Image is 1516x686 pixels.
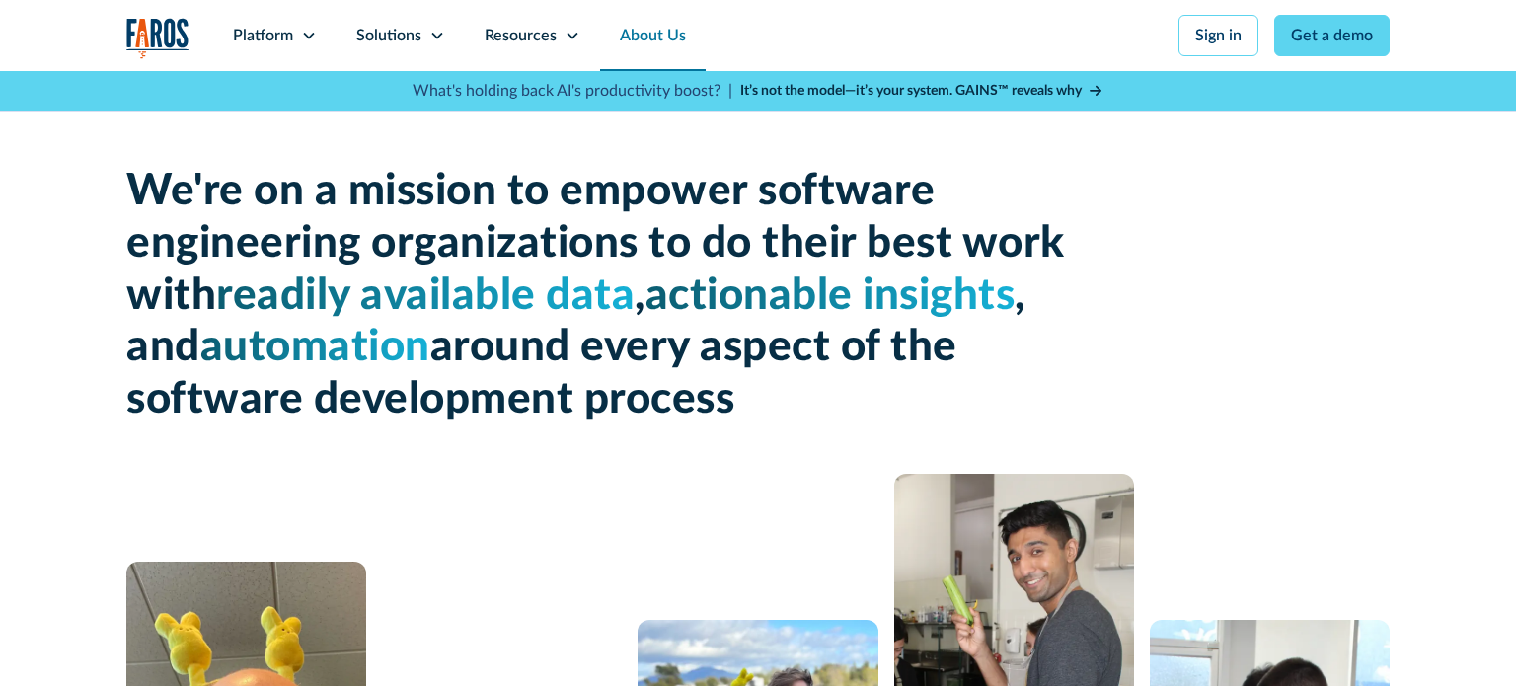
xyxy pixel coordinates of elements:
a: It’s not the model—it’s your system. GAINS™ reveals why [740,81,1103,102]
div: Solutions [356,24,421,47]
p: What's holding back AI's productivity boost? | [413,79,732,103]
span: automation [200,326,430,369]
span: readily available data [216,274,635,318]
img: Logo of the analytics and reporting company Faros. [126,18,189,58]
a: Get a demo [1274,15,1390,56]
a: home [126,18,189,58]
div: Resources [485,24,557,47]
a: Sign in [1178,15,1258,56]
h1: We're on a mission to empower software engineering organizations to do their best work with , , a... [126,166,1074,426]
div: Platform [233,24,293,47]
strong: It’s not the model—it’s your system. GAINS™ reveals why [740,84,1082,98]
span: actionable insights [645,274,1016,318]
